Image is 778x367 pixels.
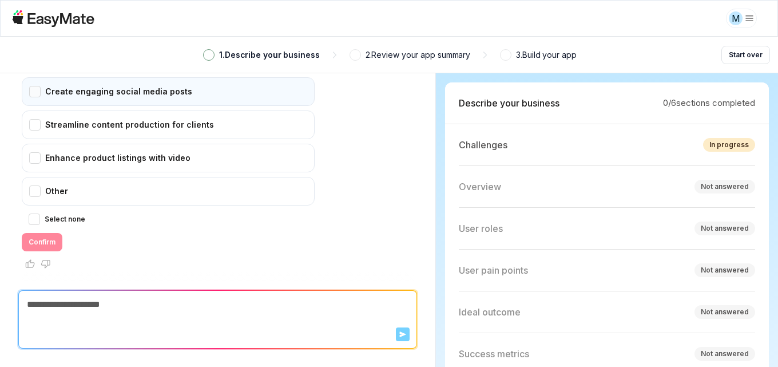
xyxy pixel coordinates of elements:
[459,222,503,235] p: User roles
[721,46,770,64] button: Start over
[459,96,559,110] p: Describe your business
[459,138,507,152] p: Challenges
[701,307,749,317] div: Not answered
[701,181,749,192] div: Not answered
[459,263,528,277] p: User pain points
[701,223,749,234] div: Not answered
[729,11,743,25] div: M
[516,49,576,61] p: 3 . Build your app
[219,49,320,61] p: 1 . Describe your business
[701,265,749,275] div: Not answered
[366,49,471,61] p: 2 . Review your app summary
[459,347,529,361] p: Success metrics
[459,305,521,319] p: Ideal outcome
[663,97,755,110] p: 0 / 6 sections completed
[45,212,85,226] label: Select none
[459,180,501,194] p: Overview
[701,349,749,359] div: Not answered
[709,140,749,150] div: In progress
